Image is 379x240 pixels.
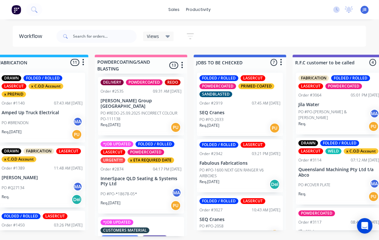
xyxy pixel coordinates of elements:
[369,191,379,202] div: PU
[239,83,275,89] div: PRIMED COATED
[101,227,150,233] div: CUSTOMERS MATERIAL
[2,213,41,219] div: FOLDED / ROLLED
[153,166,182,172] div: 04:17 PM [DATE]
[2,194,10,200] p: Req.
[136,141,175,147] div: FOLDED / ROLLED
[299,157,322,163] div: Order #3114
[299,121,306,127] p: Req.
[2,100,25,106] div: Order #1140
[171,122,181,133] div: PU
[200,123,220,128] p: Req. [DATE]
[299,148,323,154] div: LASERCUT
[2,165,25,171] div: Order #1389
[241,75,266,81] div: LASERCUT
[128,149,164,155] div: POWDERCOATED
[270,123,280,133] div: PU
[54,100,83,106] div: 07:43 AM [DATE]
[299,109,370,121] p: PO #PO-[PERSON_NAME] & [PERSON_NAME]
[241,142,266,148] div: LASERCUT
[344,148,379,154] div: x C.O.D Account
[357,218,373,234] div: Open Intercom Messenger
[2,110,83,115] p: Amped Up Truck Electrical
[24,148,54,154] div: FABRICATION
[101,166,124,172] div: Order #2874
[200,151,223,157] div: Order #2942
[252,100,281,106] div: 07:45 AM [DATE]
[101,200,121,206] p: Req. [DATE]
[165,79,181,85] div: REDO
[171,200,181,211] div: PU
[73,117,83,126] div: MA
[2,120,29,126] p: PO #BRENDON
[98,77,184,135] div: DELIVERYPOWDERCOATEDREDOOrder #253509:31 AM [DATE][PERSON_NAME] Group [GEOGRAPHIC_DATA]PO #REDO-2...
[101,149,126,155] div: LASERCUT
[101,191,137,197] p: PO #PO-*18678-05*
[299,75,329,81] div: FABRICATION
[200,229,220,235] p: Req. [DATE]
[299,92,322,98] div: Order #3064
[101,98,182,109] p: [PERSON_NAME] Group [GEOGRAPHIC_DATA]
[2,75,22,81] div: DRAWN
[19,32,46,40] div: Workflow
[73,30,137,43] input: Search for orders...
[2,156,37,162] div: x C.O.D Account
[101,219,134,225] div: *JOB UPDATED
[43,213,68,219] div: LASERCUT
[57,148,81,154] div: LASERCUT
[2,185,25,191] p: PO #Q27134
[2,175,83,180] p: [PERSON_NAME]
[2,222,25,228] div: Order #1450
[200,75,239,81] div: FOLDED / ROLLED
[101,141,134,147] div: *JOB UPDATED
[200,83,236,89] div: POWDERCOATED
[200,167,281,179] p: PO #PO-1600 NEXT GEN RANGER V6 AIRBOXES
[183,5,214,14] div: productivity
[363,7,367,13] span: JB
[326,83,362,89] div: POWDERCOATED
[200,223,224,229] p: PO #PO-2058
[2,129,22,135] p: Req. [DATE]
[98,139,184,214] div: *JOB UPDATEDFOLDED / ROLLEDLASERCUTPOWDERCOATEDURGENT!!!!x ETA REQUIRED DATEOrder #287404:17 PM [...
[172,188,182,198] div: MA
[200,161,281,166] p: Fabulous Fabrications
[73,182,83,191] div: MA
[197,73,283,136] div: FOLDED / ROLLEDLASERCUTPOWDERCOATEDPRIMED COATEDSANDBLASTEDOrder #291907:45 AM [DATE]SEQ CranesPO...
[153,88,182,94] div: 09:31 AM [DATE]
[252,207,281,213] div: 10:43 AM [DATE]
[299,219,322,225] div: Order #3117
[101,176,182,187] p: InnerSpace QLD Seating & Systems Pty Ltd
[321,140,359,146] div: FOLDED / ROLLED
[200,142,239,148] div: FOLDED / ROLLED
[200,217,281,222] p: SEQ Cranes
[72,194,82,205] div: Del
[101,122,121,128] p: Req. [DATE]
[165,5,183,14] div: sales
[331,75,370,81] div: FOLDED / ROLLED
[200,198,239,204] div: FOLDED / ROLLED
[299,83,323,89] div: LASERCUT
[12,5,21,14] img: Factory
[299,182,331,188] p: PO #COVER PLATE
[128,157,174,163] div: x ETA REQUIRED DATE
[241,198,266,204] div: LASERCUT
[101,79,124,85] div: DELIVERY
[200,91,233,97] div: SANDBLASTED
[2,148,22,154] div: DRAWN
[200,100,223,106] div: Order #2919
[101,88,124,94] div: Order #2535
[326,148,342,154] div: WELD
[2,91,26,97] div: x PREPAID
[24,75,63,81] div: FOLDED / ROLLED
[197,139,283,192] div: FOLDED / ROLLEDLASERCUTOrder #294203:21 PM [DATE]Fabulous FabricationsPO #PO-1600 NEXT GEN RANGER...
[299,210,335,216] div: POWDERCOATED
[29,83,64,89] div: x C.O.D Account
[126,79,163,85] div: POWDERCOATED
[54,165,83,171] div: 11:48 AM [DATE]
[200,207,223,213] div: Order #3027
[2,83,27,89] div: LASERCUT
[270,229,280,240] div: PU
[101,157,126,163] div: URGENT!!!!
[299,140,318,146] div: DRAWN
[252,151,281,157] div: 03:21 PM [DATE]
[101,110,182,122] p: PO #REDO-25.09.2025 INCORRECT COLOUR PO-111138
